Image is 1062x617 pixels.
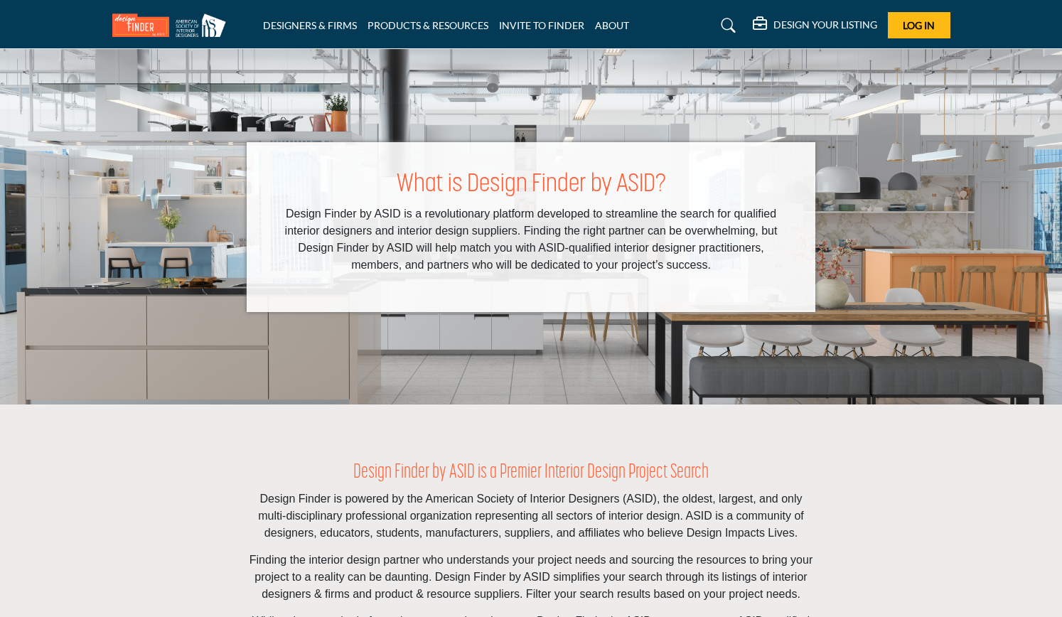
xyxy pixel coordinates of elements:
[707,14,745,37] a: Search
[368,19,488,31] a: PRODUCTS & RESOURCES
[595,19,629,31] a: ABOUT
[753,17,877,34] div: DESIGN YOUR LISTING
[499,19,584,31] a: INVITE TO FINDER
[773,18,877,31] h5: DESIGN YOUR LISTING
[263,19,357,31] a: DESIGNERS & FIRMS
[247,552,815,603] p: Finding the interior design partner who understands your project needs and sourcing the resources...
[275,171,787,200] h1: What is Design Finder by ASID?
[903,19,935,31] span: Log In
[275,205,787,274] p: Design Finder by ASID is a revolutionary platform developed to streamline the search for qualifie...
[247,461,815,485] h2: Design Finder by ASID is a Premier Interior Design Project Search
[888,12,950,38] button: Log In
[112,14,233,37] img: Site Logo
[247,490,815,542] p: Design Finder is powered by the American Society of Interior Designers (ASID), the oldest, larges...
